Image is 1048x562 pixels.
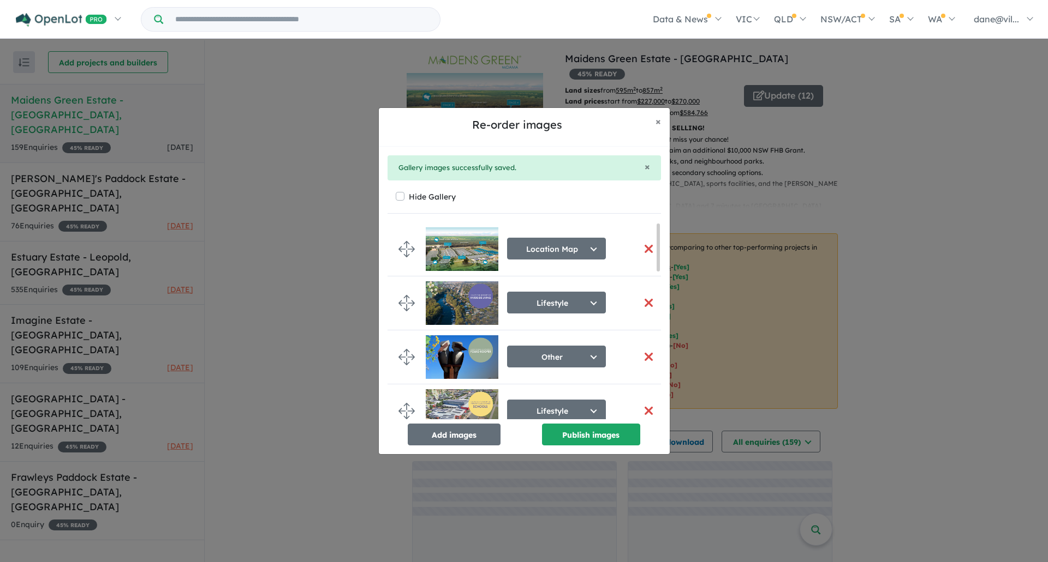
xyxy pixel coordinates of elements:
img: drag.svg [398,349,415,365]
button: Other [507,346,606,367]
img: drag.svg [398,403,415,419]
img: Maidens%20Green%20Estate%20-%20Moama___1737512027.jpg [426,281,498,325]
button: Lifestyle [507,292,606,313]
img: Maidens%20Green%20Estate%20-%20Moama___1738297414.jpg [426,227,498,271]
input: Try estate name, suburb, builder or developer [165,8,438,31]
button: Close [645,162,650,172]
img: drag.svg [398,241,415,257]
button: Add images [408,424,501,445]
div: Gallery images successfully saved. [398,162,650,174]
span: × [656,115,661,128]
h5: Re-order images [388,117,647,133]
img: Openlot PRO Logo White [16,13,107,27]
button: Lifestyle [507,400,606,421]
button: Location Map [507,238,606,259]
img: Maidens%20Green%20Estate%20-%20Moama___1737512028_0.jpg [426,389,498,433]
span: × [645,160,650,173]
img: drag.svg [398,295,415,311]
button: Publish images [542,424,640,445]
img: Maidens%20Green%20Estate%20-%20Moama___1737512028.jpg [426,335,498,379]
label: Hide Gallery [409,189,456,204]
span: dane@vil... [974,14,1019,25]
